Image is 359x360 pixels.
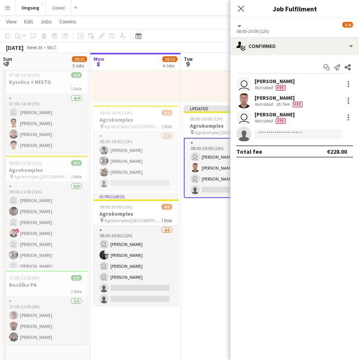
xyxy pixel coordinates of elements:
[92,60,104,68] span: 8
[274,85,287,91] div: Crew has different fees then in role
[9,275,40,281] span: 17:00-21:00 (4h)
[230,4,359,14] h3: Job Fulfilment
[9,72,40,78] span: 07:00-14:00 (7h)
[184,138,269,198] app-card-role: 3/408:00-20:00 (12h) [PERSON_NAME][PERSON_NAME] [PERSON_NAME]
[255,118,274,124] div: Not rated
[71,72,82,78] span: 4/4
[21,17,36,26] a: Edit
[236,148,262,155] div: Total fee
[161,124,172,129] span: 1 Role
[162,56,177,62] span: 10/13
[14,174,71,179] span: Agrokomplex [GEOGRAPHIC_DATA]
[56,17,79,26] a: Comms
[104,218,161,223] span: Agrokomplex [GEOGRAPHIC_DATA]
[3,94,88,153] app-card-role: 4/407:00-14:00 (7h) [PERSON_NAME][PERSON_NAME][PERSON_NAME][PERSON_NAME]
[327,148,347,155] div: €228.00
[2,60,12,68] span: 7
[3,56,12,62] span: Sun
[3,167,88,173] h3: Agrokomplex
[93,193,178,199] div: In progress
[255,85,274,91] div: Not rated
[9,160,42,166] span: 09:00-21:00 (12h)
[162,204,172,210] span: 4/6
[104,124,161,129] span: Agrokomplex [GEOGRAPHIC_DATA]
[274,101,291,107] div: 35.7km
[161,218,172,223] span: 1 Role
[3,182,88,295] app-card-role: 9/909:00-21:00 (12h) [PERSON_NAME][PERSON_NAME] [PERSON_NAME]![PERSON_NAME] [PERSON_NAME][PERSON_...
[230,37,359,55] div: Confirmed
[25,45,44,50] span: Week 36
[184,105,269,198] app-job-card: Updated08:00-20:00 (12h)3/4Agrokomplex Agrokomplex [GEOGRAPHIC_DATA]1 Role3/408:00-20:00 (12h) [P...
[276,85,286,91] span: Fee
[93,132,178,190] app-card-role: 3/408:00-18:00 (10h)[PERSON_NAME][PERSON_NAME][PERSON_NAME]
[71,289,82,294] span: 1 Role
[3,79,88,85] h3: Kyselica + NESTO
[6,18,17,25] span: View
[71,275,82,281] span: 3/3
[293,102,303,107] span: Fee
[72,56,87,62] span: 20/21
[72,63,87,68] div: 5 Jobs
[71,160,82,166] span: 9/9
[59,18,76,25] span: Comms
[71,174,82,179] span: 1 Role
[3,281,88,288] h3: Rozálka PK
[6,44,23,51] div: [DATE]
[93,226,178,306] app-card-role: 4/608:00-20:00 (12h) [PERSON_NAME][PERSON_NAME] [PERSON_NAME] [PERSON_NAME]
[93,56,104,62] span: Mon
[3,156,88,267] app-job-card: 09:00-21:00 (12h)9/9Agrokomplex Agrokomplex [GEOGRAPHIC_DATA]1 Role9/909:00-21:00 (12h) [PERSON_N...
[255,78,295,85] div: [PERSON_NAME]
[93,105,178,190] app-job-card: 08:00-18:00 (10h)3/4Agrokomplex Agrokomplex [GEOGRAPHIC_DATA]1 Role3/408:00-18:00 (10h)[PERSON_NA...
[342,22,353,28] span: 3/4
[255,94,304,101] div: [PERSON_NAME]
[183,60,193,68] span: 9
[3,270,88,345] app-job-card: 17:00-21:00 (4h)3/3Rozálka PK1 Role3/317:00-21:00 (4h)[PERSON_NAME][PERSON_NAME][PERSON_NAME]
[163,63,177,68] div: 4 Jobs
[3,68,88,153] app-job-card: 07:00-14:00 (7h)4/4Kyselica + NESTO1 Role4/407:00-14:00 (7h) [PERSON_NAME][PERSON_NAME][PERSON_NA...
[16,0,46,15] button: Ongoing
[184,105,269,111] div: Updated
[47,45,56,50] div: SELČ
[99,110,132,116] span: 08:00-18:00 (10h)
[93,210,178,217] h3: Agrokomplex
[255,101,274,107] div: Not rated
[236,28,353,34] div: 08:00-20:00 (12h)
[184,122,269,129] h3: Agrokomplex
[46,0,71,15] button: Closed
[190,116,223,122] span: 08:00-20:00 (12h)
[162,110,172,116] span: 3/4
[40,18,52,25] span: Jobs
[276,118,286,124] span: Fee
[93,193,178,305] app-job-card: In progress08:00-20:00 (12h)4/6Agrokomplex Agrokomplex [GEOGRAPHIC_DATA]1 Role4/608:00-20:00 (12h...
[37,17,55,26] a: Jobs
[71,86,82,91] span: 1 Role
[184,56,193,62] span: Tue
[3,297,88,345] app-card-role: 3/317:00-21:00 (4h)[PERSON_NAME][PERSON_NAME][PERSON_NAME]
[15,229,19,233] span: !
[195,130,252,135] span: Agrokomplex [GEOGRAPHIC_DATA]
[274,118,287,124] div: Crew has different fees then in role
[291,101,304,107] div: Crew has different fees then in role
[255,111,295,118] div: [PERSON_NAME]
[24,18,33,25] span: Edit
[3,17,20,26] a: View
[93,116,178,123] h3: Agrokomplex
[99,204,132,210] span: 08:00-20:00 (12h)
